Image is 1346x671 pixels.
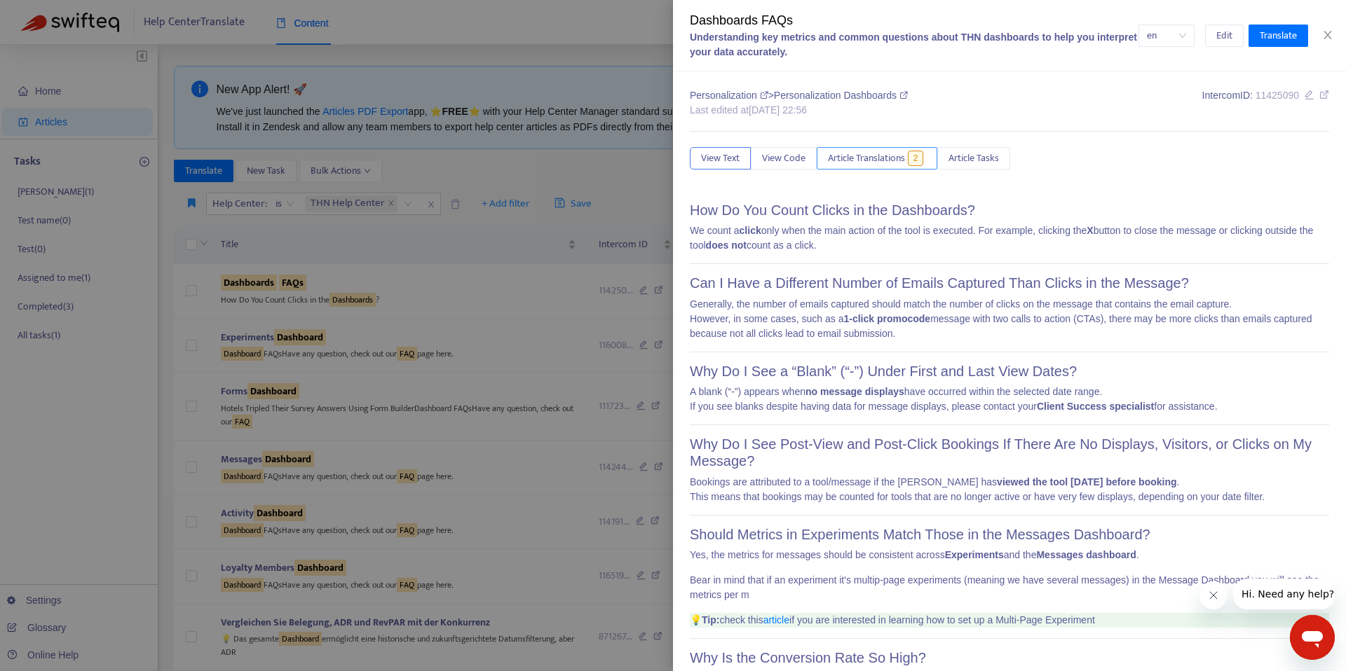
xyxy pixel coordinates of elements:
p: Bookings are attributed to a tool/message if the [PERSON_NAME] has . This means that bookings may... [690,475,1329,504]
button: Article Translations2 [817,147,937,170]
button: View Code [751,147,817,170]
span: View Code [762,151,805,166]
b: Client Success specialist [1037,401,1154,412]
h2: Should Metrics in Experiments Match Those in the Messages Dashboard? [690,526,1329,543]
span: Personalization Dashboards [774,90,908,101]
div: Intercom ID: [1202,88,1329,118]
p: We count a only when the main action of the tool is executed. For example, clicking the button to... [690,223,1329,253]
b: X [1087,225,1093,236]
p: Bear in mind that if an experiment it's multip-page experiments (meaning we have several messages... [690,573,1329,602]
span: Edit [1216,28,1232,43]
a: article [763,614,789,625]
p: A blank (“-”) appears when have occurred within the selected date range. If you see blanks despit... [690,385,1329,414]
p: 💡 check this if you are interested in learning how to set up a Multi-Page Experiment [690,613,1329,628]
h2: Why Do I See Post-View and Post-Click Bookings If There Are No Displays, Visitors, or Clicks on M... [690,436,1329,469]
h2: Can I Have a Different Number of Emails Captured Than Clicks in the Message? [690,275,1329,291]
h2: Why Do I See a “Blank” (“-”) Under First and Last View Dates? [690,363,1329,380]
b: click [740,225,761,236]
button: Article Tasks [937,147,1010,170]
b: Tip: [702,614,719,625]
b: no message displays [805,386,904,397]
button: Close [1318,29,1338,42]
p: Generally, the number of emails captured should match the number of clicks on the message that co... [690,297,1329,341]
span: Translate [1260,28,1297,43]
span: 2 [908,151,924,166]
span: Article Translations [828,151,905,166]
p: Yes, the metrics for messages should be consistent across and the . [690,548,1329,562]
span: Article Tasks [949,151,999,166]
b: viewed the tool [DATE] before booking [997,476,1176,487]
button: Edit [1205,25,1244,47]
div: Dashboards FAQs [690,11,1138,30]
span: en [1147,25,1186,46]
span: View Text [701,151,740,166]
b: 1-click promocode [843,313,930,324]
button: View Text [690,147,751,170]
button: Translate [1249,25,1308,47]
h2: Why Is the Conversion Rate So High? [690,649,1329,666]
div: Understanding key metrics and common questions about THN dashboards to help you interpret your da... [690,30,1138,60]
b: does not [706,240,747,251]
span: close [1322,29,1333,41]
h2: How Do You Count Clicks in the Dashboards? [690,202,1329,219]
iframe: Close message [1199,581,1228,609]
iframe: Message from company [1233,579,1335,609]
div: Last edited at [DATE] 22:56 [690,103,908,118]
b: Experiments [945,549,1004,560]
span: Personalization > [690,90,774,101]
b: Messages dashboard [1036,549,1136,560]
span: 11425090 [1256,90,1299,101]
iframe: Button to launch messaging window [1290,615,1335,660]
